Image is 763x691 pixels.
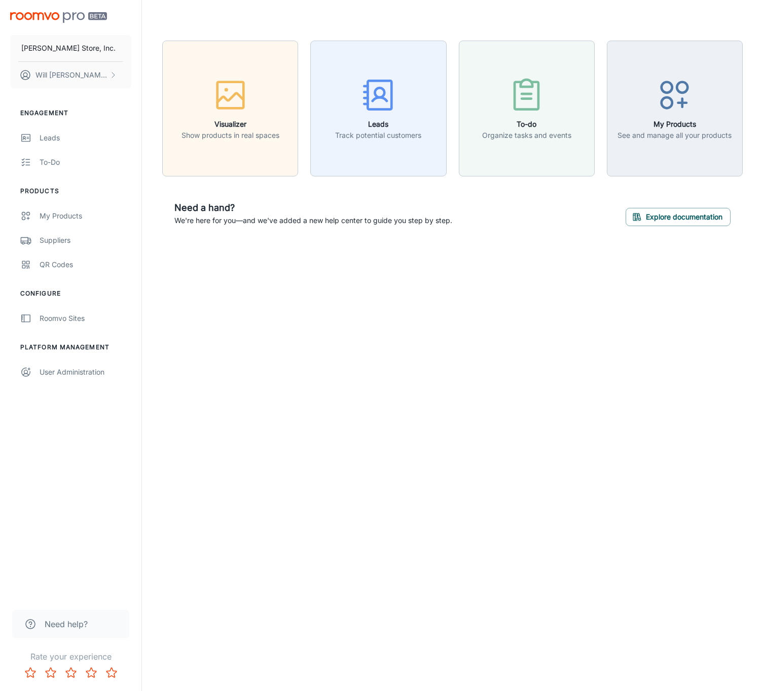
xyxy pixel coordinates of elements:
p: Will [PERSON_NAME] [35,69,107,81]
button: [PERSON_NAME] Store, Inc. [10,35,131,61]
p: We're here for you—and we've added a new help center to guide you step by step. [174,215,452,226]
p: Show products in real spaces [181,130,279,141]
h6: Leads [335,119,421,130]
a: Explore documentation [626,211,731,222]
h6: Need a hand? [174,201,452,215]
p: Organize tasks and events [482,130,571,141]
button: LeadsTrack potential customers [310,41,446,176]
h6: To-do [482,119,571,130]
h6: Visualizer [181,119,279,130]
button: My ProductsSee and manage all your products [607,41,743,176]
a: LeadsTrack potential customers [310,103,446,113]
h6: My Products [617,119,732,130]
button: To-doOrganize tasks and events [459,41,595,176]
button: Will [PERSON_NAME] [10,62,131,88]
p: Track potential customers [335,130,421,141]
div: QR Codes [40,259,131,270]
div: Suppliers [40,235,131,246]
a: My ProductsSee and manage all your products [607,103,743,113]
button: VisualizerShow products in real spaces [162,41,298,176]
p: See and manage all your products [617,130,732,141]
p: [PERSON_NAME] Store, Inc. [21,43,116,54]
button: Explore documentation [626,208,731,226]
div: To-do [40,157,131,168]
div: Leads [40,132,131,143]
img: Roomvo PRO Beta [10,12,107,23]
div: My Products [40,210,131,222]
a: To-doOrganize tasks and events [459,103,595,113]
